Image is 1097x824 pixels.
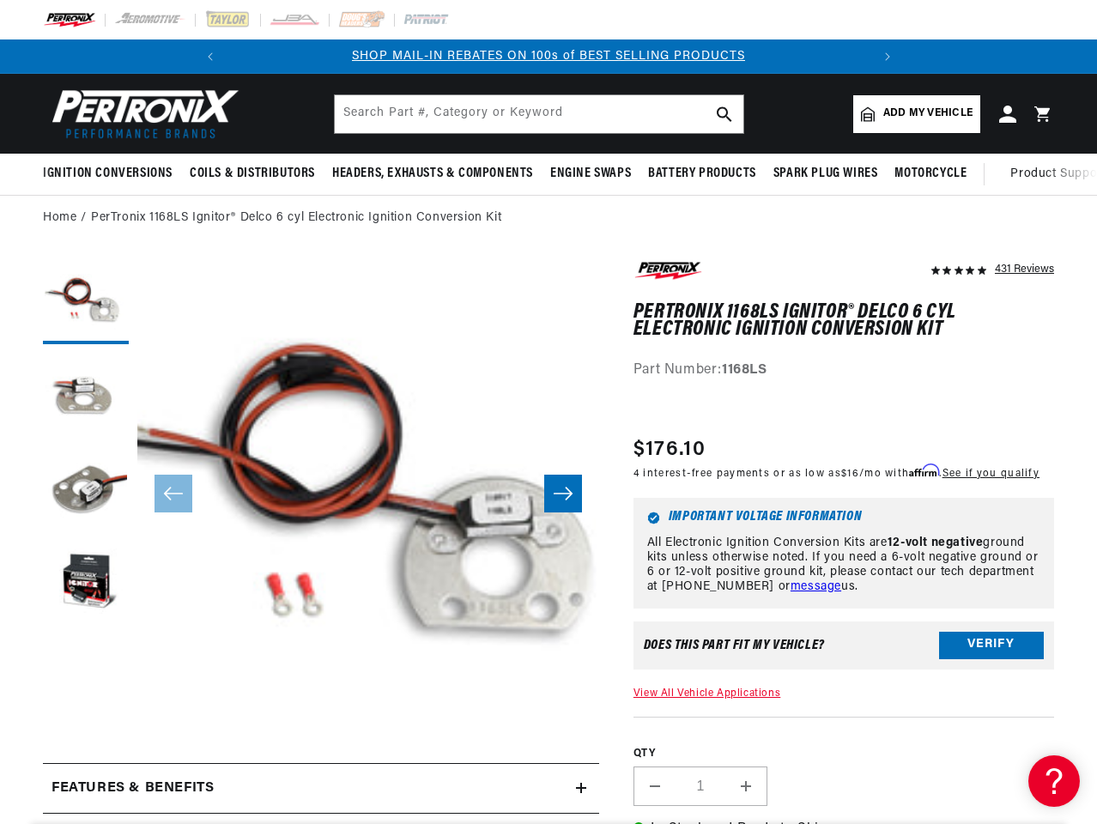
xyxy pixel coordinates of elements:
div: 431 Reviews [995,258,1054,279]
a: View All Vehicle Applications [633,688,780,699]
button: Translation missing: en.sections.announcements.next_announcement [870,39,905,74]
summary: Ignition Conversions [43,154,181,194]
a: See if you qualify - Learn more about Affirm Financing (opens in modal) [942,469,1039,479]
h2: Features & Benefits [52,778,214,800]
a: PerTronix 1168LS Ignitor® Delco 6 cyl Electronic Ignition Conversion Kit [91,209,501,227]
summary: Motorcycle [886,154,975,194]
span: Add my vehicle [883,106,973,122]
summary: Spark Plug Wires [765,154,887,194]
div: Part Number: [633,360,1054,382]
h6: Important Voltage Information [647,512,1040,524]
div: 1 of 2 [227,47,870,66]
span: Coils & Distributors [190,165,315,183]
summary: Headers, Exhausts & Components [324,154,542,194]
span: Headers, Exhausts & Components [332,165,533,183]
span: Spark Plug Wires [773,165,878,183]
button: Load image 3 in gallery view [43,447,129,533]
button: Load image 2 in gallery view [43,353,129,439]
span: Engine Swaps [550,165,631,183]
h1: PerTronix 1168LS Ignitor® Delco 6 cyl Electronic Ignition Conversion Kit [633,304,1054,339]
button: Translation missing: en.sections.announcements.previous_announcement [193,39,227,74]
media-gallery: Gallery Viewer [43,258,599,729]
button: search button [706,95,743,133]
div: Does This part fit My vehicle? [644,639,825,652]
strong: 1168LS [722,363,767,377]
button: Slide left [155,475,192,512]
input: Search Part #, Category or Keyword [335,95,743,133]
label: QTY [633,747,1054,761]
div: Announcement [227,47,870,66]
button: Load image 1 in gallery view [43,258,129,344]
a: Add my vehicle [853,95,980,133]
span: $176.10 [633,434,706,465]
span: Ignition Conversions [43,165,173,183]
span: Motorcycle [894,165,967,183]
a: Home [43,209,76,227]
span: Battery Products [648,165,756,183]
a: SHOP MAIL-IN REBATES ON 100s of BEST SELLING PRODUCTS [352,50,745,63]
button: Verify [939,632,1044,659]
summary: Features & Benefits [43,764,599,814]
summary: Coils & Distributors [181,154,324,194]
a: message [791,580,841,593]
p: 4 interest-free payments or as low as /mo with . [633,465,1039,482]
nav: breadcrumbs [43,209,1054,227]
img: Pertronix [43,84,240,143]
strong: 12-volt negative [888,536,984,549]
span: $16 [841,469,859,479]
button: Slide right [544,475,582,512]
summary: Engine Swaps [542,154,639,194]
summary: Battery Products [639,154,765,194]
button: Load image 4 in gallery view [43,542,129,627]
span: Affirm [909,464,939,477]
p: All Electronic Ignition Conversion Kits are ground kits unless otherwise noted. If you need a 6-v... [647,536,1040,594]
